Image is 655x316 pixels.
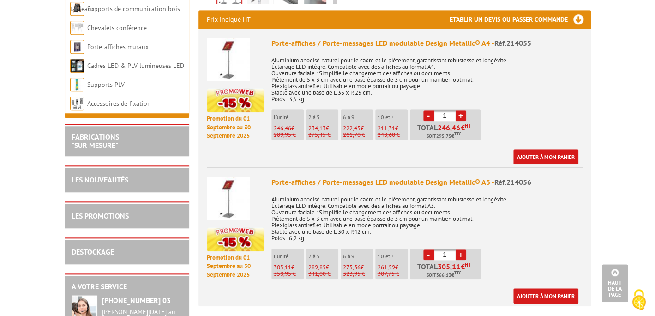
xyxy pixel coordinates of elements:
[102,296,171,305] strong: [PHONE_NUMBER] 03
[378,264,408,271] p: €
[343,124,361,132] span: 222,45
[72,132,119,150] a: FABRICATIONS"Sur Mesure"
[427,133,461,140] span: Soit €
[308,132,338,138] p: 275,45 €
[623,285,655,316] button: Cookies (fenêtre modale)
[274,271,304,277] p: 358,95 €
[70,78,84,91] img: Supports PLV
[274,124,291,132] span: 246,46
[378,271,408,277] p: 307,75 €
[494,38,531,48] span: Réf.214055
[207,10,251,29] p: Prix indiqué HT
[378,124,395,132] span: 211,31
[465,122,471,129] sup: HT
[271,51,583,103] p: Aluminium anodisé naturel pour le cadre et le piètement, garantissant robustesse et longévité. Éc...
[427,272,461,279] span: Soit €
[438,263,461,270] span: 305,11
[274,125,304,132] p: €
[343,271,373,277] p: 323,95 €
[70,21,84,35] img: Chevalets conférence
[513,149,578,164] a: Ajouter à mon panier
[72,247,114,256] a: DESTOCKAGE
[274,132,304,138] p: 289,95 €
[456,249,466,260] a: +
[207,177,250,220] img: Porte-affiches / Porte-messages LED modulable Design Metallic® A3
[87,24,147,32] a: Chevalets conférence
[308,271,338,277] p: 341,00 €
[308,114,338,121] p: 2 à 5
[378,253,408,260] p: 10 et +
[70,59,84,73] img: Cadres LED & PLV lumineuses LED
[72,175,128,184] a: LES NOUVEAUTÉS
[343,125,373,132] p: €
[378,114,408,121] p: 10 et +
[436,133,451,140] span: 295,75
[378,132,408,138] p: 248,60 €
[87,61,184,70] a: Cadres LED & PLV lumineuses LED
[627,288,650,311] img: Cookies (fenêtre modale)
[412,263,481,279] p: Total
[602,264,628,302] a: Haut de la page
[423,249,434,260] a: -
[343,253,373,260] p: 6 à 9
[274,114,304,121] p: L'unité
[454,131,461,136] sup: TTC
[308,263,326,271] span: 289,85
[87,99,151,108] a: Accessoires de fixation
[87,5,180,13] a: Supports de communication bois
[207,38,250,81] img: Porte-affiches / Porte-messages LED modulable Design Metallic® A4
[343,263,361,271] span: 275,36
[513,288,578,304] a: Ajouter à mon panier
[378,125,408,132] p: €
[465,261,471,268] sup: HT
[274,253,304,260] p: L'unité
[436,272,451,279] span: 366,13
[70,40,84,54] img: Porte-affiches muraux
[461,124,465,131] span: €
[207,88,264,112] img: promotion
[343,264,373,271] p: €
[308,264,338,271] p: €
[454,270,461,275] sup: TTC
[72,283,182,291] h2: A votre service
[271,38,583,49] div: Porte-affiches / Porte-messages LED modulable Design Metallic® A4 -
[207,227,264,251] img: promotion
[456,110,466,121] a: +
[461,263,465,270] span: €
[271,190,583,242] p: Aluminium anodisé naturel pour le cadre et le piètement, garantissant robustesse et longévité. Éc...
[271,177,583,188] div: Porte-affiches / Porte-messages LED modulable Design Metallic® A3 -
[308,253,338,260] p: 2 à 5
[378,263,395,271] span: 261,59
[274,263,291,271] span: 305,11
[274,264,304,271] p: €
[412,124,481,140] p: Total
[308,124,326,132] span: 234,13
[343,114,373,121] p: 6 à 9
[87,80,125,89] a: Supports PLV
[87,43,149,51] a: Porte-affiches muraux
[494,177,531,187] span: Réf.214056
[207,115,264,140] p: Promotion du 01 Septembre au 30 Septembre 2025
[450,10,591,29] h3: Etablir un devis ou passer commande
[423,110,434,121] a: -
[308,125,338,132] p: €
[70,97,84,110] img: Accessoires de fixation
[343,132,373,138] p: 261,70 €
[207,254,264,280] p: Promotion du 01 Septembre au 30 Septembre 2025
[72,211,129,220] a: LES PROMOTIONS
[438,124,461,131] span: 246,46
